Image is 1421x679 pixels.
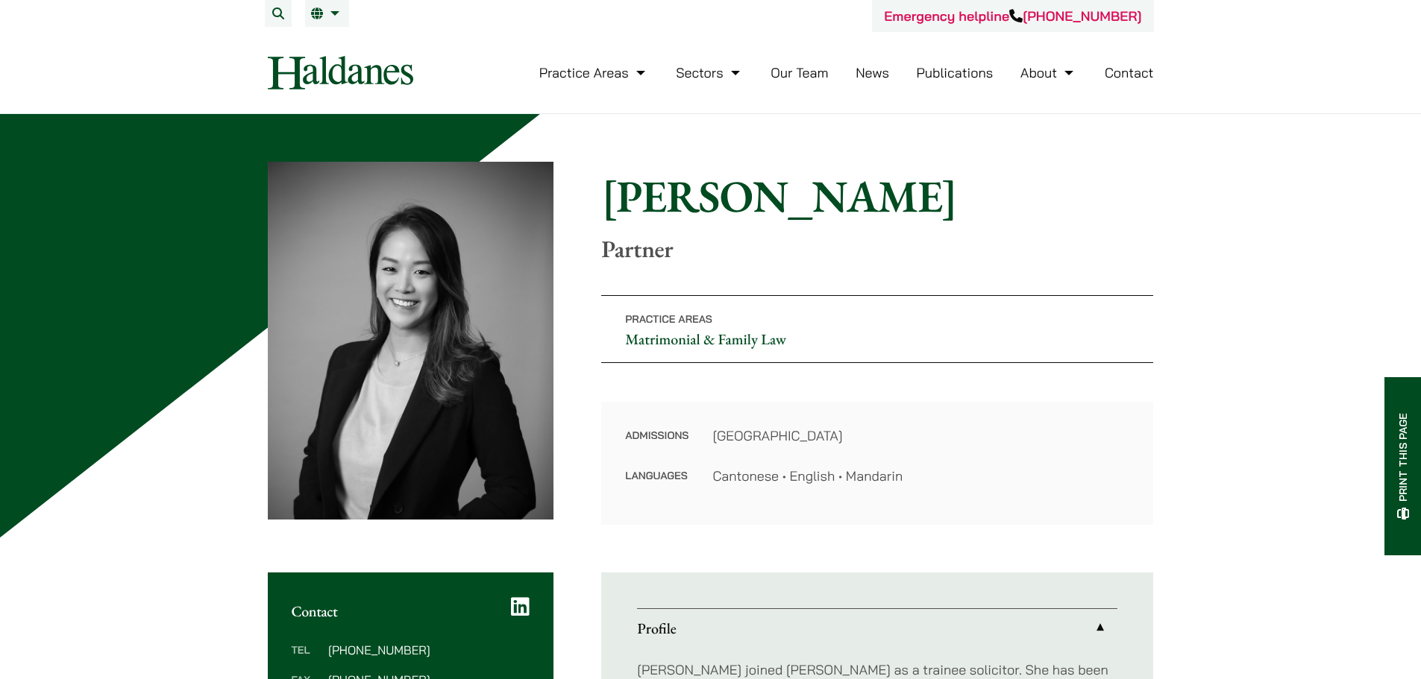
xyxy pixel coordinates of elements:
[268,56,413,89] img: Logo of Haldanes
[601,169,1153,223] h1: [PERSON_NAME]
[625,426,688,466] dt: Admissions
[625,312,712,326] span: Practice Areas
[637,609,1117,648] a: Profile
[625,466,688,486] dt: Languages
[771,64,828,81] a: Our Team
[712,426,1129,446] dd: [GEOGRAPHIC_DATA]
[311,7,343,19] a: EN
[917,64,994,81] a: Publications
[856,64,889,81] a: News
[712,466,1129,486] dd: Cantonese • English • Mandarin
[884,7,1141,25] a: Emergency helpline[PHONE_NUMBER]
[1105,64,1154,81] a: Contact
[511,596,530,617] a: LinkedIn
[292,602,530,620] h2: Contact
[539,64,649,81] a: Practice Areas
[1020,64,1077,81] a: About
[676,64,743,81] a: Sectors
[292,644,322,674] dt: Tel
[328,644,530,656] dd: [PHONE_NUMBER]
[625,329,786,349] a: Matrimonial & Family Law
[601,235,1153,263] p: Partner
